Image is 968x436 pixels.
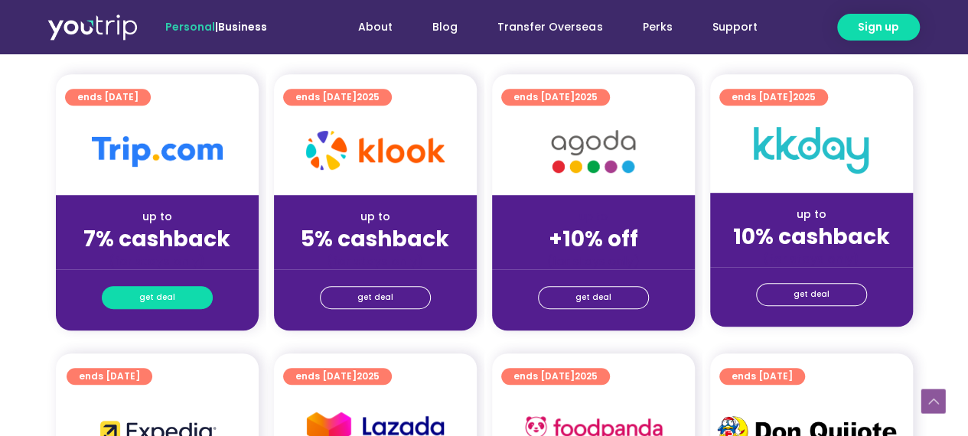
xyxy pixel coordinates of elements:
strong: 7% cashback [83,224,230,254]
span: 2025 [357,90,380,103]
a: Support [692,13,777,41]
span: 2025 [793,90,816,103]
a: ends [DATE] [65,89,151,106]
a: get deal [320,286,431,309]
a: ends [DATE]2025 [719,89,828,106]
a: Perks [622,13,692,41]
div: up to [68,209,246,225]
span: get deal [575,287,611,308]
span: ends [DATE] [513,368,598,385]
a: Transfer Overseas [477,13,622,41]
span: ends [DATE] [295,89,380,106]
span: ends [DATE] [77,89,139,106]
span: get deal [794,284,829,305]
div: (for stays only) [286,253,464,269]
a: About [338,13,412,41]
a: ends [DATE] [719,368,805,385]
a: ends [DATE]2025 [501,89,610,106]
div: (for stays only) [504,253,683,269]
span: 2025 [575,369,598,382]
span: ends [DATE] [79,368,140,385]
span: ends [DATE] [732,368,793,385]
a: get deal [756,283,867,306]
a: get deal [102,286,213,309]
a: ends [DATE]2025 [283,89,392,106]
span: up to [579,209,608,224]
span: Sign up [858,19,899,35]
strong: 5% cashback [301,224,449,254]
span: 2025 [575,90,598,103]
span: get deal [139,287,175,308]
div: up to [286,209,464,225]
span: get deal [357,287,393,308]
strong: +10% off [549,224,638,254]
span: ends [DATE] [295,368,380,385]
span: | [165,19,267,34]
a: Blog [412,13,477,41]
a: Sign up [837,14,920,41]
div: up to [722,207,901,223]
div: (for stays only) [68,253,246,269]
nav: Menu [308,13,777,41]
span: 2025 [357,369,380,382]
a: get deal [538,286,649,309]
a: Business [218,19,267,34]
span: ends [DATE] [513,89,598,106]
strong: 10% cashback [733,222,890,252]
a: ends [DATE]2025 [283,368,392,385]
a: ends [DATE]2025 [501,368,610,385]
span: ends [DATE] [732,89,816,106]
div: (for stays only) [722,251,901,267]
a: ends [DATE] [67,368,152,385]
span: Personal [165,19,215,34]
